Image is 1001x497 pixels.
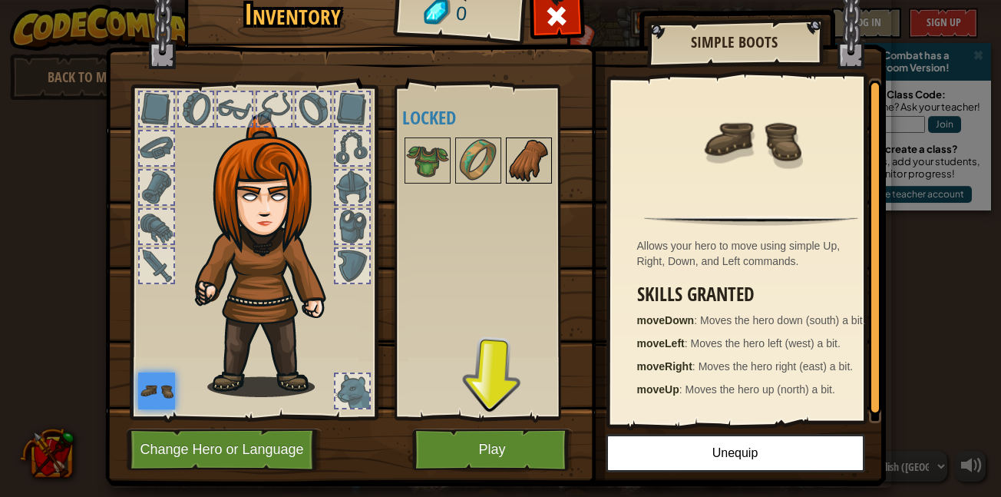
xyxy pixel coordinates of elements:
span: : [679,383,686,396]
img: portrait.png [702,90,801,190]
img: hr.png [644,216,857,226]
strong: moveLeft [637,337,685,350]
span: Moves the hero left (west) a bit. [691,337,841,350]
span: : [685,337,691,350]
h2: Simple Boots [662,34,807,51]
img: hair_f2.png [188,114,353,397]
strong: moveDown [637,314,695,326]
span: Moves the hero down (south) a bit. [700,314,866,326]
button: Unequip [606,434,865,472]
button: Play [412,429,573,471]
button: Change Hero or Language [127,429,322,471]
img: portrait.png [406,139,449,182]
span: Moves the hero up (north) a bit. [686,383,835,396]
span: Moves the hero right (east) a bit. [699,360,854,373]
span: : [692,360,699,373]
img: portrait.png [138,373,175,409]
h4: Locked [402,108,595,128]
strong: moveRight [637,360,692,373]
span: : [694,314,700,326]
div: Allows your hero to move using simple Up, Right, Down, and Left commands. [637,238,874,269]
img: portrait.png [457,139,500,182]
strong: moveUp [637,383,679,396]
img: portrait.png [507,139,550,182]
h3: Skills Granted [637,284,874,305]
